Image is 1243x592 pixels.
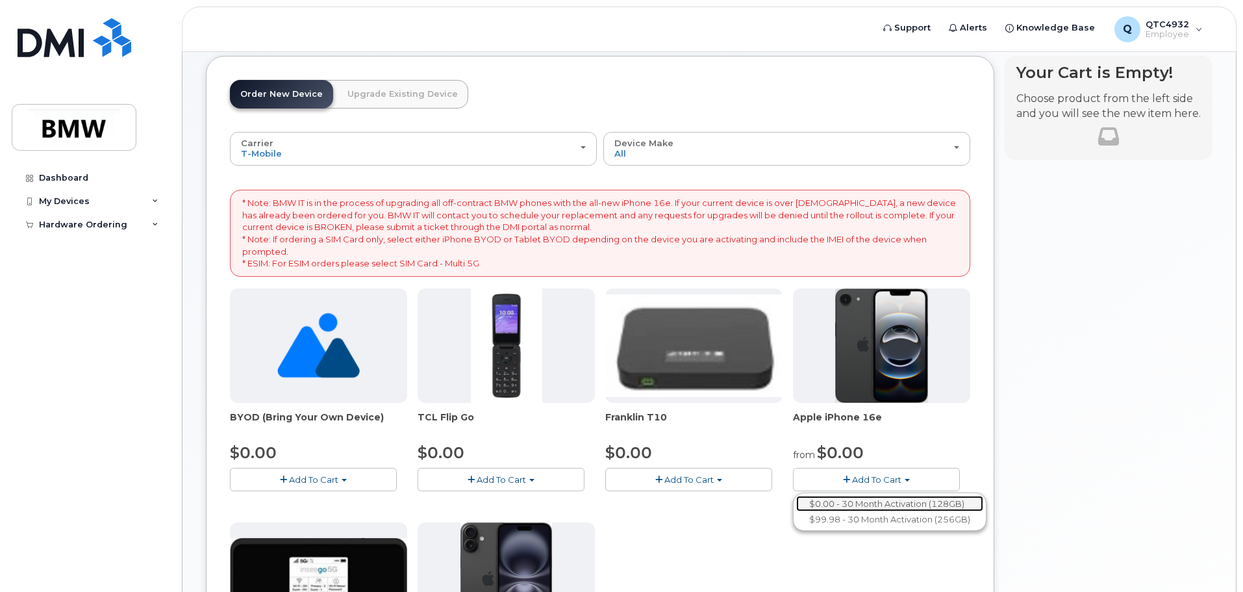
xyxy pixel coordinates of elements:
a: Upgrade Existing Device [337,80,468,109]
h4: Your Cart is Empty! [1016,64,1201,81]
span: Add To Cart [289,474,338,485]
div: Apple iPhone 16e [793,411,970,437]
a: Support [874,15,940,41]
span: Carrier [241,138,273,148]
span: QTC4932 [1146,19,1189,29]
span: Add To Cart [664,474,714,485]
p: * Note: BMW IT is in the process of upgrading all off-contract BMW phones with the all-new iPhone... [242,197,958,269]
button: Add To Cart [418,468,584,491]
span: T-Mobile [241,148,282,159]
div: BYOD (Bring Your Own Device) [230,411,407,437]
span: $0.00 [605,443,652,462]
a: Knowledge Base [996,15,1104,41]
a: $99.98 - 30 Month Activation (256GB) [796,511,983,528]
a: Order New Device [230,80,333,109]
a: Alerts [940,15,996,41]
iframe: Messenger Launcher [1186,535,1233,582]
img: no_image_found-2caef05468ed5679b831cfe6fc140e25e0c280774317ffc20a367ab7fd17291e.png [277,289,360,403]
span: $0.00 [817,443,864,462]
small: from [793,449,815,461]
button: Carrier T-Mobile [230,132,597,166]
span: Employee [1146,29,1189,40]
span: $0.00 [418,443,464,462]
button: Add To Cart [793,468,960,491]
img: iphone16e.png [835,289,929,403]
div: TCL Flip Go [418,411,595,437]
span: Knowledge Base [1016,21,1095,34]
button: Device Make All [603,132,970,166]
img: t10.jpg [605,294,783,397]
span: Add To Cart [852,474,901,485]
p: Choose product from the left side and you will see the new item here. [1016,92,1201,122]
div: QTC4932 [1105,16,1212,42]
span: Q [1123,21,1132,37]
span: Support [894,21,931,34]
button: Add To Cart [230,468,397,491]
span: Add To Cart [477,474,526,485]
span: All [614,148,626,159]
a: $0.00 - 30 Month Activation (128GB) [796,496,983,512]
button: Add To Cart [605,468,772,491]
span: Device Make [614,138,673,148]
span: $0.00 [230,443,277,462]
span: Alerts [960,21,987,34]
div: Franklin T10 [605,411,783,437]
img: TCL_FLIP_MODE.jpg [471,289,542,403]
